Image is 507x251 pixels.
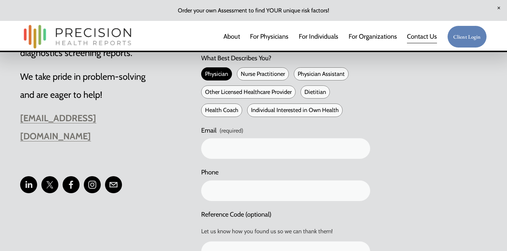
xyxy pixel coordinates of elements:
[223,29,240,44] a: About
[63,176,80,193] a: Facebook
[201,85,296,99] span: Other Licensed Healthcare Provider
[220,125,243,136] span: (required)
[250,29,289,44] a: For Physicians
[447,26,487,48] a: Client Login
[201,104,242,117] span: Health Coach
[201,223,370,240] p: Let us know how you found us so we can thank them!
[84,176,101,193] a: Instagram
[349,30,397,43] span: For Organizations
[41,176,58,193] a: X
[20,112,96,141] a: [EMAIL_ADDRESS][DOMAIN_NAME]
[201,166,218,179] span: Phone
[201,52,271,65] span: What Best Describes You?
[20,22,135,52] img: Precision Health Reports
[294,67,349,80] span: Physician Assistant
[349,29,397,44] a: folder dropdown
[407,29,437,44] a: Contact Us
[247,104,343,117] span: Individual Interested in Own Health
[20,68,159,104] p: We take pride in problem-solving and are eager to help!
[20,176,37,193] a: linkedin-unauth
[299,29,338,44] a: For Individuals
[301,85,330,99] span: Dietitian
[201,67,232,80] span: Physician
[201,124,216,137] span: Email
[105,176,122,193] a: support@precisionhealhreports.com
[237,67,289,80] span: Nurse Practitioner
[472,217,507,251] iframe: Chat Widget
[201,208,272,221] span: Reference Code (optional)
